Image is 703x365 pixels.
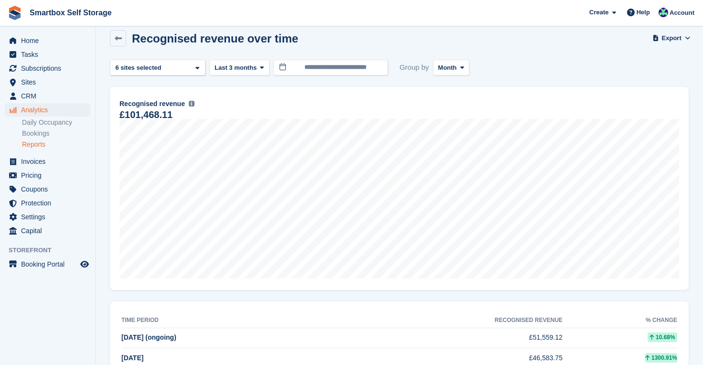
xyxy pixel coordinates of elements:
span: Last 3 months [215,63,257,73]
span: Settings [21,210,78,224]
td: £51,559.12 [319,328,562,348]
span: Recognised revenue [119,99,185,109]
span: Analytics [21,103,78,117]
span: Home [21,34,78,47]
span: Pricing [21,169,78,182]
span: Month [438,63,457,73]
span: Account [670,8,694,18]
a: menu [5,89,90,103]
span: Help [637,8,650,17]
th: % change [562,313,677,328]
button: Export [654,30,689,46]
a: menu [5,196,90,210]
a: menu [5,48,90,61]
span: [DATE] (ongoing) [121,333,176,341]
a: menu [5,210,90,224]
span: Tasks [21,48,78,61]
a: menu [5,103,90,117]
span: Export [662,33,681,43]
img: stora-icon-8386f47178a22dfd0bd8f6a31ec36ba5ce8667c1dd55bd0f319d3a0aa187defe.svg [8,6,22,20]
span: Subscriptions [21,62,78,75]
a: menu [5,182,90,196]
div: £101,468.11 [119,111,173,119]
a: Reports [22,140,90,149]
a: Smartbox Self Storage [26,5,116,21]
span: Create [589,8,608,17]
a: menu [5,34,90,47]
a: menu [5,62,90,75]
button: Last 3 months [209,60,270,75]
a: Bookings [22,129,90,138]
button: Month [433,60,470,75]
a: menu [5,258,90,271]
div: 1300.91% [645,353,677,363]
a: Daily Occupancy [22,118,90,127]
span: [DATE] [121,354,143,362]
th: Recognised revenue [319,313,562,328]
span: Capital [21,224,78,237]
a: menu [5,169,90,182]
img: icon-info-grey-7440780725fd019a000dd9b08b2336e03edf1995a4989e88bcd33f0948082b44.svg [189,101,195,107]
span: Coupons [21,182,78,196]
div: 10.68% [648,333,677,342]
a: menu [5,224,90,237]
a: Preview store [79,258,90,270]
span: Protection [21,196,78,210]
span: Invoices [21,155,78,168]
th: Time period [121,313,319,328]
span: Sites [21,75,78,89]
img: Roger Canham [659,8,668,17]
a: menu [5,75,90,89]
span: Group by [400,60,429,75]
h2: Recognised revenue over time [132,32,298,45]
div: 6 sites selected [114,63,165,73]
span: CRM [21,89,78,103]
span: Booking Portal [21,258,78,271]
a: menu [5,155,90,168]
span: Storefront [9,246,95,255]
